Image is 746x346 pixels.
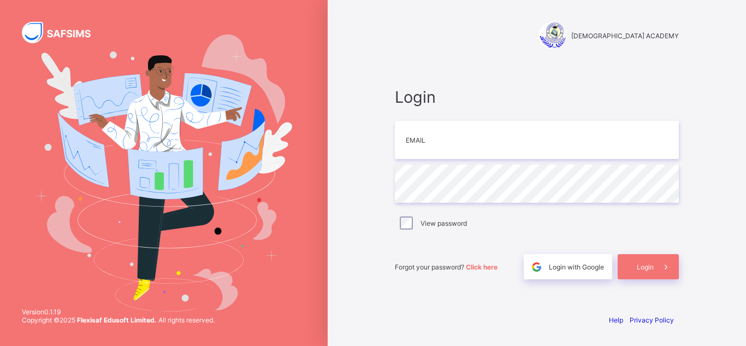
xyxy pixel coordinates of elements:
img: SAFSIMS Logo [22,22,104,43]
a: Help [609,316,623,324]
span: Forgot your password? [395,263,498,271]
span: [DEMOGRAPHIC_DATA] ACADEMY [571,32,679,40]
a: Click here [466,263,498,271]
span: Login [395,87,679,107]
img: Hero Image [35,34,293,311]
strong: Flexisaf Edusoft Limited. [77,316,157,324]
span: Version 0.1.19 [22,308,215,316]
img: google.396cfc9801f0270233282035f929180a.svg [530,261,543,273]
span: Login [637,263,654,271]
span: Copyright © 2025 All rights reserved. [22,316,215,324]
label: View password [421,219,467,227]
a: Privacy Policy [630,316,674,324]
span: Login with Google [549,263,604,271]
